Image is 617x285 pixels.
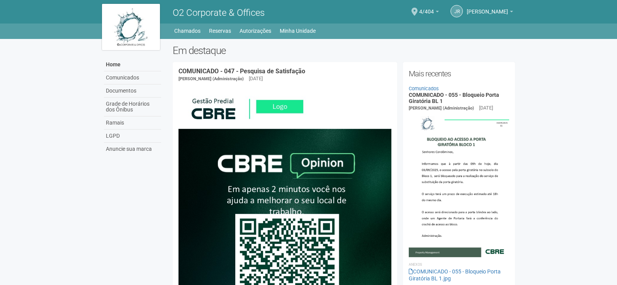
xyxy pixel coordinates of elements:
a: Comunicados [409,86,439,91]
a: COMUNICADO - 055 - Bloqueio Porta Giratória BL 1 [409,92,499,104]
span: O2 Corporate & Offices [173,7,265,18]
li: Anexos [409,261,510,268]
a: Home [104,58,161,71]
a: Comunicados [104,71,161,84]
h2: Em destaque [173,45,515,56]
a: Anuncie sua marca [104,143,161,155]
a: Minha Unidade [280,25,316,36]
span: Jacqueline Rosa Mendes Franco [467,1,508,15]
a: JR [450,5,463,17]
a: Autorizações [240,25,271,36]
a: [PERSON_NAME] [467,10,513,16]
img: logo.jpg [102,4,160,50]
img: COMUNICADO%20-%20055%20-%20Bloqueio%20Porta%20Girat%C3%B3ria%20BL%201.jpg [409,112,510,257]
div: [DATE] [479,105,493,111]
span: [PERSON_NAME] (Administração) [409,106,474,111]
span: [PERSON_NAME] (Administração) [178,76,244,81]
div: [DATE] [249,75,263,82]
h2: Mais recentes [409,68,510,79]
a: Ramais [104,116,161,130]
a: 4/404 [419,10,439,16]
span: 4/404 [419,1,434,15]
a: LGPD [104,130,161,143]
a: COMUNICADO - 055 - Bloqueio Porta Giratória BL 1.jpg [409,268,501,282]
a: Chamados [174,25,201,36]
a: COMUNICADO - 047 - Pesquisa de Satisfação [178,67,305,75]
a: Reservas [209,25,231,36]
a: Grade de Horários dos Ônibus [104,98,161,116]
a: Documentos [104,84,161,98]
